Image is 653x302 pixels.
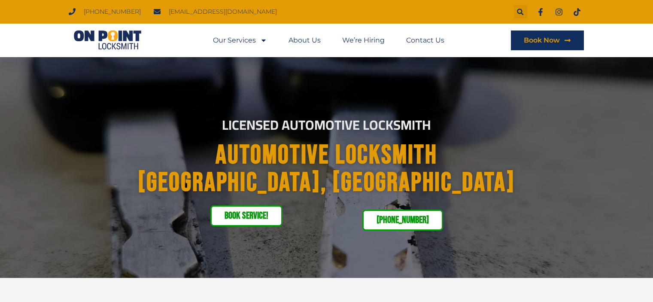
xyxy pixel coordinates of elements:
span: [PHONE_NUMBER] [377,215,429,225]
a: Book Now [511,31,584,50]
nav: Menu [213,31,444,50]
a: Contact Us [406,31,444,50]
div: Search [514,5,527,18]
a: Book service! [210,205,282,226]
span: Book Now [524,37,560,44]
span: [EMAIL_ADDRESS][DOMAIN_NAME] [167,6,277,18]
span: [PHONE_NUMBER] [82,6,141,18]
h2: Licensed Automotive Locksmith [89,119,564,132]
a: [PHONE_NUMBER] [362,210,443,231]
a: We’re Hiring [342,31,385,50]
a: About Us [289,31,321,50]
h1: Automotive Locksmith [GEOGRAPHIC_DATA], [GEOGRAPHIC_DATA] [88,142,565,197]
a: Our Services [213,31,267,50]
span: Book service! [225,211,268,221]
